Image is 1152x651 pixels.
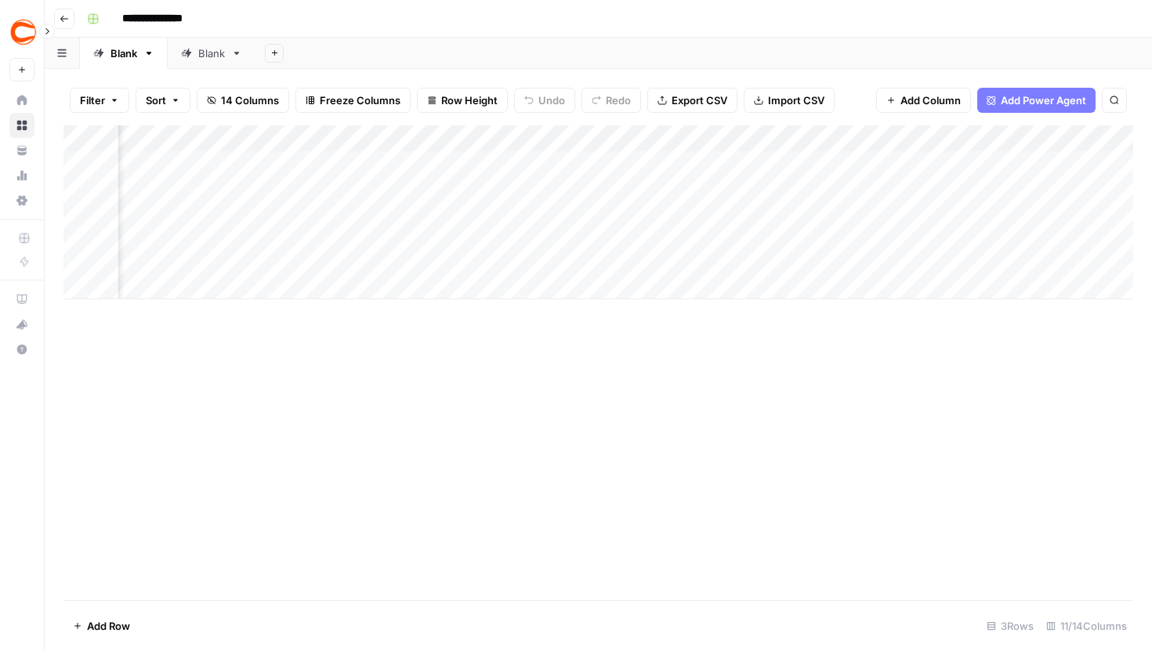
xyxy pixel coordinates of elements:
button: Add Power Agent [977,88,1096,113]
a: Settings [9,188,34,213]
button: Help + Support [9,337,34,362]
span: Undo [538,92,565,108]
img: Covers Logo [9,18,38,46]
button: Filter [70,88,129,113]
span: Import CSV [768,92,824,108]
a: Blank [80,38,168,69]
span: Freeze Columns [320,92,400,108]
a: Home [9,88,34,113]
button: 14 Columns [197,88,289,113]
div: Blank [110,45,137,61]
span: Export CSV [672,92,727,108]
span: Row Height [441,92,498,108]
button: Import CSV [744,88,835,113]
button: Redo [581,88,641,113]
span: 14 Columns [221,92,279,108]
a: Browse [9,113,34,138]
button: Row Height [417,88,508,113]
button: Freeze Columns [295,88,411,113]
div: 11/14 Columns [1040,613,1133,638]
div: 3 Rows [980,613,1040,638]
span: Add Column [900,92,961,108]
a: Blank [168,38,255,69]
div: Blank [198,45,225,61]
button: Workspace: Covers [9,13,34,52]
button: What's new? [9,312,34,337]
button: Add Row [63,613,139,638]
span: Add Power Agent [1001,92,1086,108]
a: AirOps Academy [9,287,34,312]
button: Add Column [876,88,971,113]
a: Usage [9,163,34,188]
button: Sort [136,88,190,113]
button: Export CSV [647,88,737,113]
span: Sort [146,92,166,108]
span: Redo [606,92,631,108]
div: What's new? [10,313,34,336]
a: Your Data [9,138,34,163]
span: Filter [80,92,105,108]
button: Undo [514,88,575,113]
span: Add Row [87,618,130,634]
